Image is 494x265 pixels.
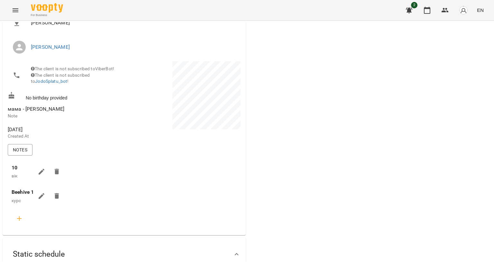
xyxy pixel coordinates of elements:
span: мама - [PERSON_NAME] [8,106,64,112]
span: [PERSON_NAME] [31,19,235,27]
span: EN [477,7,484,13]
button: Notes [8,144,32,156]
label: 10 [12,164,17,172]
span: Static schedule [13,249,65,259]
span: вік [12,173,17,178]
p: Note [8,113,123,119]
button: EN [474,4,486,16]
img: avatar_s.png [459,6,468,15]
button: Menu [8,3,23,18]
span: [DATE] [8,126,123,133]
span: Notes [13,146,27,154]
p: Created At [8,133,123,140]
span: 2 [411,2,417,8]
img: Voopty Logo [31,3,63,13]
a: JodoSplatu_bot [35,79,67,84]
span: The client is not subscribed to ! [31,73,90,84]
div: No birthday provided [6,90,124,102]
label: Beehive 1 [12,188,34,196]
span: The client is not subscribed to ViberBot! [31,66,114,71]
a: [PERSON_NAME] [31,44,70,50]
span: курс [12,198,21,203]
span: For Business [31,13,63,17]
